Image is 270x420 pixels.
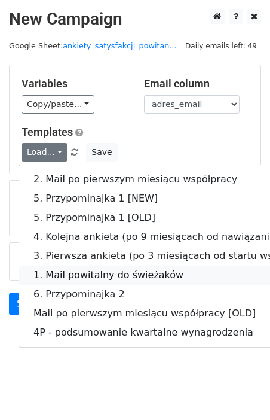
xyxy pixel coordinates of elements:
[181,41,261,50] a: Daily emails left: 49
[9,293,48,315] a: Send
[22,143,67,162] a: Load...
[22,126,73,138] a: Templates
[86,143,117,162] button: Save
[22,95,94,114] a: Copy/paste...
[210,363,270,420] iframe: Chat Widget
[181,39,261,53] span: Daily emails left: 49
[63,41,176,50] a: ankiety_satysfakcji_powitan...
[210,363,270,420] div: Widżet czatu
[9,41,176,50] small: Google Sheet:
[9,9,261,29] h2: New Campaign
[22,77,126,90] h5: Variables
[144,77,248,90] h5: Email column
